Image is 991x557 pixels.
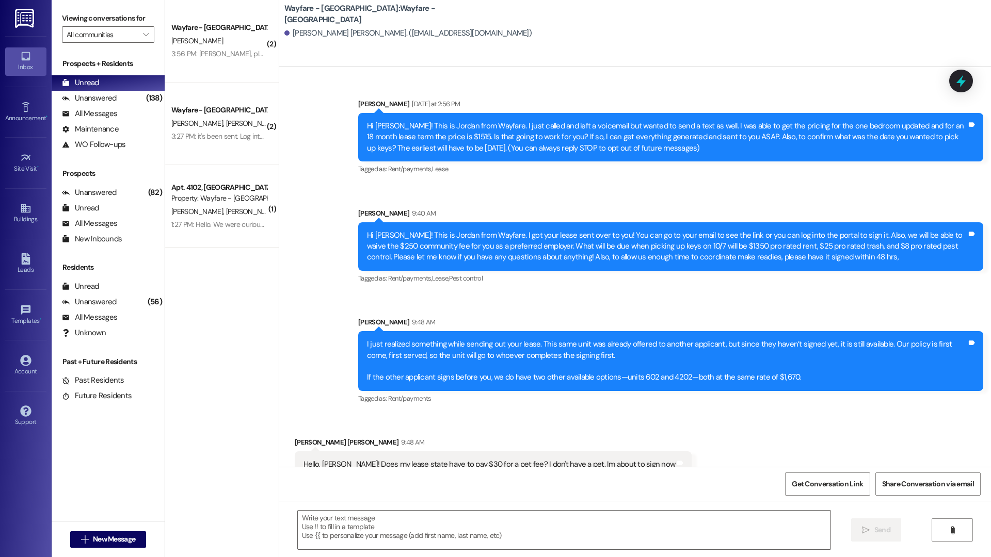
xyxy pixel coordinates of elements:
div: All Messages [62,312,117,323]
span: • [46,113,47,120]
div: Hi [PERSON_NAME]! This is Jordan from Wayfare. I got your lease sent over to you! You can go to y... [367,230,967,263]
span: Rent/payments [388,394,431,403]
div: 9:48 AM [409,317,435,327]
div: Future Residents [62,390,132,401]
div: Past + Future Residents [52,356,165,367]
div: Unanswered [62,93,117,104]
div: Unread [62,77,99,88]
div: Tagged as: [358,271,983,286]
div: [PERSON_NAME] [PERSON_NAME] [295,437,692,451]
div: Hello, [PERSON_NAME]! Does my lease state have to pay $30 for a pet fee? I don't have a pet. Im a... [303,459,675,470]
span: Lease [432,165,449,173]
a: Templates • [5,301,46,329]
a: Inbox [5,47,46,75]
i:  [81,535,89,544]
a: Leads [5,250,46,278]
div: 1:27 PM: Hello. We were curious to know when our last payment here would be. Our lease is up [DAT... [171,220,779,229]
div: Unanswered [62,297,117,307]
div: [PERSON_NAME] [PERSON_NAME]. ([EMAIL_ADDRESS][DOMAIN_NAME]) [284,28,532,39]
div: Prospects [52,168,165,179]
span: [PERSON_NAME] [226,119,277,128]
span: Rent/payments , [388,274,432,283]
input: All communities [67,26,138,43]
button: New Message [70,531,147,548]
span: Send [874,525,890,535]
div: New Inbounds [62,234,122,244]
div: Unread [62,203,99,214]
div: (82) [146,185,165,201]
div: (56) [145,294,165,310]
span: Lease , [432,274,449,283]
div: Property: Wayfare - [GEOGRAPHIC_DATA] [171,193,267,204]
div: Unknown [62,327,106,338]
div: [PERSON_NAME] [358,317,983,331]
div: Residents [52,262,165,273]
div: [PERSON_NAME] [358,208,983,222]
a: Support [5,402,46,430]
i:  [949,526,956,534]
div: Unanswered [62,187,117,198]
i:  [143,30,149,39]
a: Buildings [5,200,46,227]
button: Get Conversation Link [785,472,870,496]
div: [DATE] at 2:56 PM [409,99,460,109]
span: • [40,316,41,323]
span: Pest control [449,274,483,283]
div: Unread [62,281,99,292]
div: Hi [PERSON_NAME]! This is Jordan from Wayfare. I just called and left a voicemail but wanted to s... [367,121,967,154]
b: Wayfare - [GEOGRAPHIC_DATA]: Wayfare - [GEOGRAPHIC_DATA] [284,3,491,25]
span: [PERSON_NAME] [171,119,226,128]
span: Share Conversation via email [882,479,974,489]
div: 3:56 PM: [PERSON_NAME], please email again application. Thanks [PERSON_NAME] [171,49,422,58]
span: [PERSON_NAME] [226,207,277,216]
div: WO Follow-ups [62,139,125,150]
div: 3:27 PM: it's been sent. Log into your portal using this link, and that will be the easiest way h... [171,132,609,141]
button: Send [851,518,901,542]
i:  [862,526,870,534]
div: [PERSON_NAME] [358,99,983,113]
div: All Messages [62,218,117,229]
img: ResiDesk Logo [15,9,36,28]
a: Account [5,352,46,380]
div: Tagged as: [358,391,983,406]
div: Wayfare - [GEOGRAPHIC_DATA] [171,105,267,116]
div: Wayfare - [GEOGRAPHIC_DATA] [171,22,267,33]
div: Prospects + Residents [52,58,165,69]
button: Share Conversation via email [875,472,981,496]
div: 9:40 AM [409,208,436,219]
span: [PERSON_NAME] [171,207,226,216]
a: Site Visit • [5,149,46,177]
span: Get Conversation Link [792,479,863,489]
div: Apt. 4102, [GEOGRAPHIC_DATA] [171,182,267,193]
span: • [37,163,39,171]
label: Viewing conversations for [62,10,154,26]
div: All Messages [62,108,117,119]
div: (138) [143,90,165,106]
span: New Message [93,534,135,545]
span: [PERSON_NAME] [171,36,223,45]
div: 9:48 AM [398,437,424,448]
span: Rent/payments , [388,165,432,173]
div: Maintenance [62,124,119,135]
div: Tagged as: [358,161,983,176]
div: Past Residents [62,375,124,386]
div: I just realized something while sending out your lease. This same unit was already offered to ano... [367,339,967,383]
